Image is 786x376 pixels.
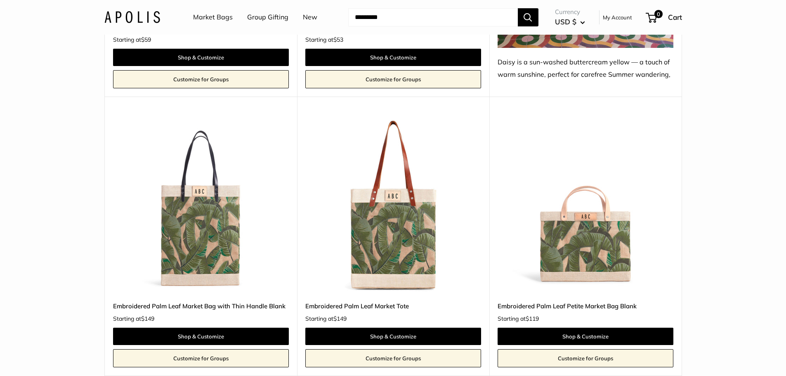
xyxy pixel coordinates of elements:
span: USD $ [555,17,576,26]
img: Apolis [104,11,160,23]
a: Embroidered Palm Leaf Market Tote [305,301,481,311]
a: New [303,11,317,24]
span: Cart [668,13,682,21]
a: My Account [603,12,632,22]
span: $53 [333,36,343,43]
a: Shop & Customize [305,49,481,66]
button: Search [518,8,538,26]
a: description_Each bag takes 8-hours to handcraft thanks to our artisan cooperative.Embroidered Pal... [498,117,673,293]
a: Customize for Groups [305,70,481,88]
a: Market Bags [193,11,233,24]
span: Starting at [498,316,539,322]
span: $149 [333,315,347,322]
a: Embroidered Palm Leaf Market Bag with Thin Handle Blank [113,301,289,311]
a: Customize for Groups [113,349,289,367]
a: 0 Cart [647,11,682,24]
button: USD $ [555,15,585,28]
span: Starting at [305,37,343,43]
span: Starting at [305,316,347,322]
a: Embroidered Palm Leaf Market Totedescription_A multi-layered motif with eight varying thread colors. [305,117,481,293]
span: Starting at [113,37,151,43]
span: $119 [526,315,539,322]
span: $149 [141,315,154,322]
span: 0 [654,10,662,18]
span: Currency [555,6,585,18]
input: Search... [348,8,518,26]
a: Group Gifting [247,11,288,24]
a: Embroidered Palm Leaf Petite Market Bag Blank [498,301,673,311]
img: description_Each bag takes 8-hours to handcraft thanks to our artisan cooperative. [498,117,673,293]
div: Daisy is a sun-washed buttercream yellow — a touch of warm sunshine, perfect for carefree Summer ... [498,56,673,81]
a: Customize for Groups [305,349,481,367]
span: Starting at [113,316,154,322]
a: Shop & Customize [498,328,673,345]
a: Shop & Customize [113,328,289,345]
img: Embroidered Palm Leaf Market Tote [305,117,481,293]
a: Customize for Groups [498,349,673,367]
a: description_Each bag takes 8-hours to handcraft thanks to our artisan cooperative.description_A m... [113,117,289,293]
a: Shop & Customize [305,328,481,345]
span: $59 [141,36,151,43]
a: Shop & Customize [113,49,289,66]
img: description_Each bag takes 8-hours to handcraft thanks to our artisan cooperative. [113,117,289,293]
a: Customize for Groups [113,70,289,88]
